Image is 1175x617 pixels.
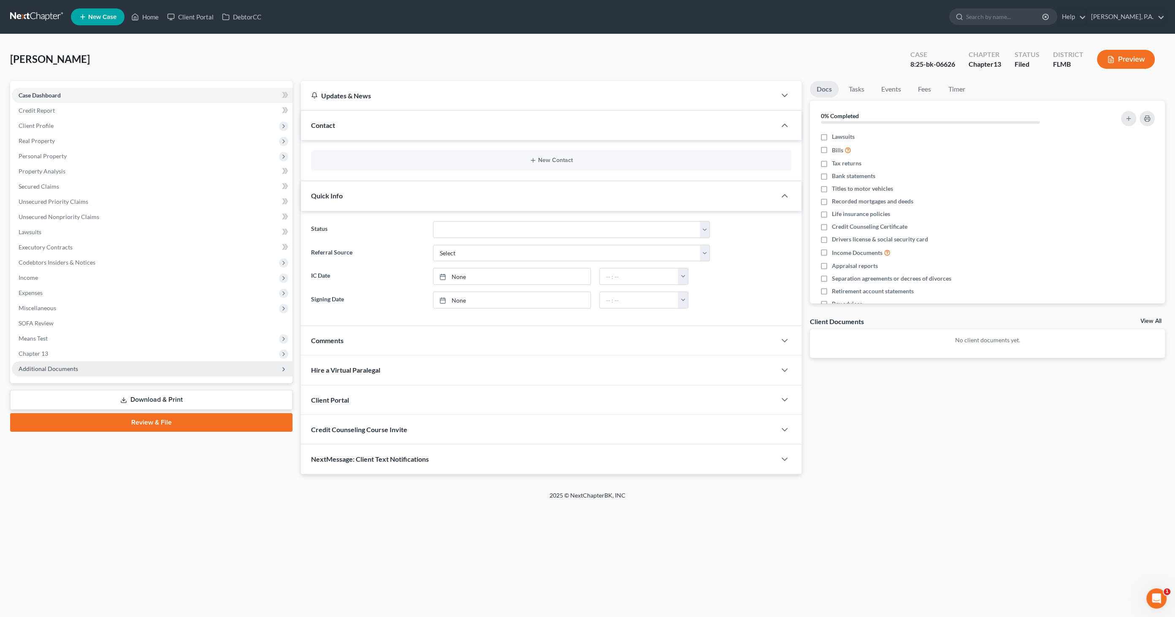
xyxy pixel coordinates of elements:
span: Hire a Virtual Paralegal [311,366,380,374]
a: Unsecured Nonpriority Claims [12,209,292,225]
span: Secured Claims [19,183,59,190]
a: Help [1058,9,1086,24]
a: View All [1140,318,1161,324]
button: New Contact [318,157,785,164]
a: Case Dashboard [12,88,292,103]
span: 1 [1164,588,1170,595]
a: Unsecured Priority Claims [12,194,292,209]
span: Credit Counseling Course Invite [311,425,407,433]
div: Status [1015,50,1040,60]
a: Download & Print [10,390,292,410]
span: 13 [994,60,1001,68]
span: Case Dashboard [19,92,61,99]
a: SOFA Review [12,316,292,331]
a: Home [127,9,163,24]
a: Credit Report [12,103,292,118]
span: Retirement account statements [832,287,914,295]
span: New Case [88,14,116,20]
span: Income [19,274,38,281]
span: Drivers license & social security card [832,235,928,244]
a: None [433,268,590,284]
a: Tasks [842,81,871,97]
a: None [433,292,590,308]
span: Unsecured Nonpriority Claims [19,213,99,220]
div: Chapter [969,50,1001,60]
a: [PERSON_NAME], P.A. [1087,9,1164,24]
span: Expenses [19,289,43,296]
span: Credit Counseling Certificate [832,222,907,231]
span: Miscellaneous [19,304,56,311]
label: Status [307,221,429,238]
span: Contact [311,121,335,129]
span: Quick Info [311,192,343,200]
span: Executory Contracts [19,244,73,251]
div: 2025 © NextChapterBK, INC [347,491,828,506]
span: Comments [311,336,344,344]
span: NextMessage: Client Text Notifications [311,455,429,463]
div: Case [910,50,955,60]
label: Referral Source [307,245,429,262]
a: Property Analysis [12,164,292,179]
span: Lawsuits [19,228,41,235]
a: Review & File [10,413,292,432]
span: Lawsuits [832,133,855,141]
span: Credit Report [19,107,55,114]
strong: 0% Completed [821,112,859,119]
a: Timer [942,81,972,97]
input: Search by name... [966,9,1043,24]
a: Fees [911,81,938,97]
span: Bank statements [832,172,875,180]
span: Property Analysis [19,168,65,175]
label: IC Date [307,268,429,285]
span: [PERSON_NAME] [10,53,90,65]
span: Pay advices [832,300,862,308]
span: Unsecured Priority Claims [19,198,88,205]
span: Appraisal reports [832,262,878,270]
input: -- : -- [600,268,678,284]
span: Recorded mortgages and deeds [832,197,913,206]
a: Docs [810,81,839,97]
input: -- : -- [600,292,678,308]
span: Personal Property [19,152,67,160]
button: Preview [1097,50,1155,69]
a: DebtorCC [218,9,265,24]
span: Income Documents [832,249,883,257]
a: Events [874,81,908,97]
div: Filed [1015,60,1040,69]
div: Chapter [969,60,1001,69]
iframe: Intercom live chat [1146,588,1167,609]
span: Real Property [19,137,55,144]
span: Separation agreements or decrees of divorces [832,274,951,283]
span: Additional Documents [19,365,78,372]
span: Client Portal [311,396,349,404]
span: SOFA Review [19,319,54,327]
span: Codebtors Insiders & Notices [19,259,95,266]
div: Updates & News [311,91,766,100]
div: District [1053,50,1083,60]
label: Signing Date [307,292,429,308]
div: FLMB [1053,60,1083,69]
span: Client Profile [19,122,54,129]
a: Secured Claims [12,179,292,194]
span: Chapter 13 [19,350,48,357]
p: No client documents yet. [817,336,1158,344]
div: Client Documents [810,317,864,326]
a: Executory Contracts [12,240,292,255]
span: Tax returns [832,159,861,168]
span: Life insurance policies [832,210,890,218]
span: Bills [832,146,843,154]
a: Client Portal [163,9,218,24]
div: 8:25-bk-06626 [910,60,955,69]
span: Titles to motor vehicles [832,184,893,193]
span: Means Test [19,335,48,342]
a: Lawsuits [12,225,292,240]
